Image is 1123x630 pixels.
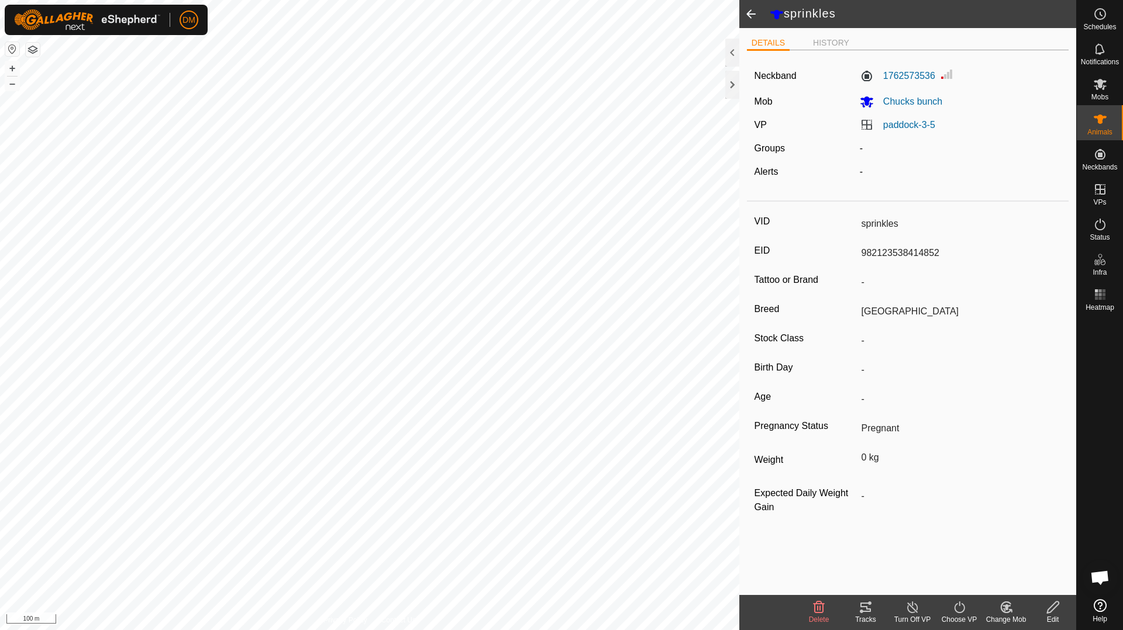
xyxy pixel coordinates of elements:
label: EID [755,243,857,258]
span: Animals [1087,129,1112,136]
div: Change Mob [983,614,1029,625]
div: Tracks [842,614,889,625]
a: Contact Us [381,615,416,625]
a: paddock-3-5 [883,120,935,130]
a: Help [1077,594,1123,627]
label: VID [755,214,857,229]
button: Map Layers [26,43,40,57]
span: Chucks bunch [874,96,942,106]
span: Neckbands [1082,164,1117,171]
label: Weight [755,448,857,472]
label: Stock Class [755,331,857,346]
label: Birth Day [755,360,857,375]
img: Gallagher Logo [14,9,160,30]
label: Age [755,389,857,404]
label: Groups [755,143,785,153]
label: Breed [755,302,857,317]
span: Status [1090,234,1110,241]
label: Mob [755,96,773,106]
label: Pregnancy Status [755,418,857,434]
li: HISTORY [808,37,854,49]
div: Turn Off VP [889,614,936,625]
li: DETAILS [747,37,790,51]
label: VP [755,120,767,130]
span: Notifications [1081,58,1119,65]
label: Neckband [755,69,797,83]
span: Schedules [1083,23,1116,30]
a: Open chat [1083,560,1118,595]
span: Delete [809,615,829,624]
span: Infra [1093,269,1107,276]
button: + [5,61,19,75]
span: Heatmap [1086,304,1114,311]
a: Privacy Policy [323,615,367,625]
img: Signal strength [940,67,954,81]
span: Mobs [1091,94,1108,101]
h2: sprinkles [770,6,1076,22]
button: Reset Map [5,42,19,56]
div: Edit [1029,614,1076,625]
span: DM [182,14,195,26]
div: - [855,141,1066,155]
label: Tattoo or Brand [755,272,857,288]
button: – [5,77,19,91]
div: Choose VP [936,614,983,625]
label: Alerts [755,167,778,176]
label: Expected Daily Weight Gain [755,486,857,514]
label: 1762573536 [860,69,935,83]
span: Help [1093,615,1107,622]
span: VPs [1093,199,1106,206]
div: - [855,165,1066,179]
